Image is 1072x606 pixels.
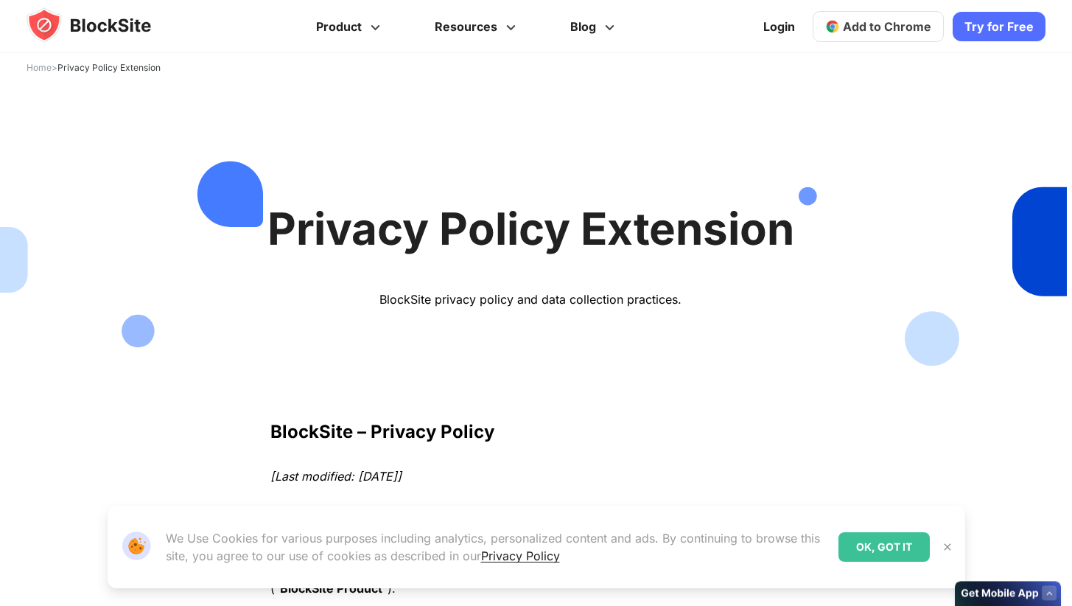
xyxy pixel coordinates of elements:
span: Add to Chrome [843,19,931,34]
a: Add to Chrome [813,11,944,42]
a: Home [27,62,52,73]
img: chrome-icon.svg [825,19,840,34]
em: [Last modified: [DATE]] [270,469,402,484]
button: Close [938,537,957,557]
a: Login [754,9,804,44]
img: Close [942,541,953,553]
span: Privacy Policy Extension [57,62,161,73]
div: BlockSite privacy policy and data collection practices. [129,292,933,307]
a: Privacy Policy [481,548,560,563]
span: > [27,62,161,73]
p: We Use Cookies for various purposes including analytics, personalized content and ads. By continu... [166,529,827,565]
h1: Privacy Policy Extension [129,202,933,255]
img: People Cards Right [799,181,1067,372]
a: Try for Free [953,12,1045,41]
div: OK, GOT IT [838,532,930,562]
img: blocksite-icon.5d769676.svg [27,7,180,43]
strong: BlockSite – Privacy Policy [270,421,494,442]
